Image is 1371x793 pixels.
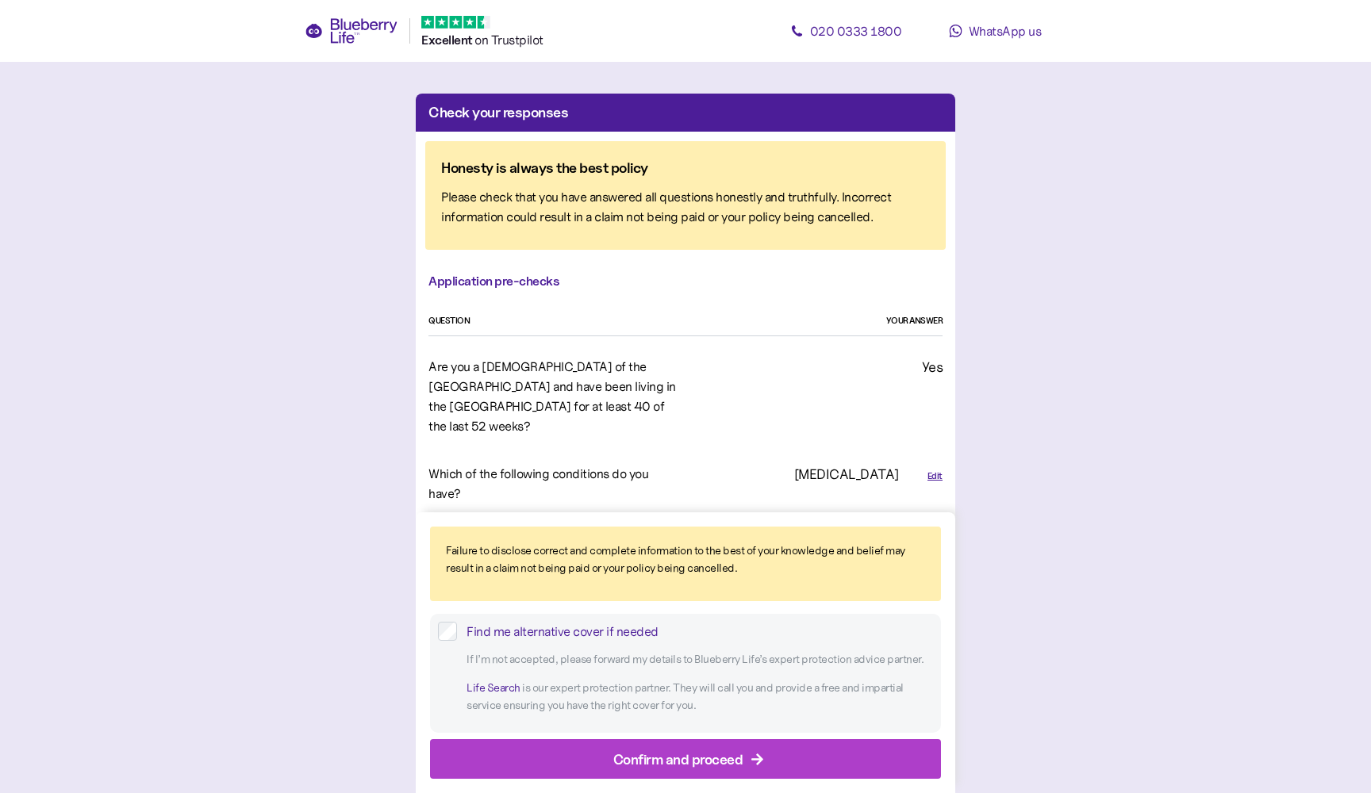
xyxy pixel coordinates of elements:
[774,15,917,47] a: 020 0333 1800
[446,542,925,577] div: Failure to disclose correct and complete information to the best of your knowledge and belief may...
[441,187,930,227] div: Please check that you have answered all questions honestly and truthfully. Incorrect information ...
[927,469,943,483] button: Edit
[613,748,743,769] div: Confirm and proceed
[969,23,1042,39] span: WhatsApp us
[428,102,943,124] div: Check your responses
[467,680,520,695] a: Life Search
[428,357,679,435] div: Are you a [DEMOGRAPHIC_DATA] of the [GEOGRAPHIC_DATA] and have been living in the [GEOGRAPHIC_DAT...
[924,15,1066,47] a: WhatsApp us
[421,33,474,48] span: Excellent ️
[474,32,543,48] span: on Trustpilot
[430,739,941,779] button: Confirm and proceed
[428,272,943,292] div: Application pre-checks
[467,621,933,641] div: Find me alternative cover if needed
[467,680,933,714] p: is our expert protection partner. They will call you and provide a free and impartial service ens...
[692,464,899,485] div: [MEDICAL_DATA]
[428,464,679,504] div: Which of the following conditions do you have?
[467,651,933,668] p: If I’m not accepted, please forward my details to Blueberry Life ’s expert protection advice part...
[441,157,930,179] div: Honesty is always the best policy
[886,314,943,328] div: YOUR ANSWER
[428,314,470,328] div: QUESTION
[810,23,902,39] span: 020 0333 1800
[692,357,943,378] div: Yes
